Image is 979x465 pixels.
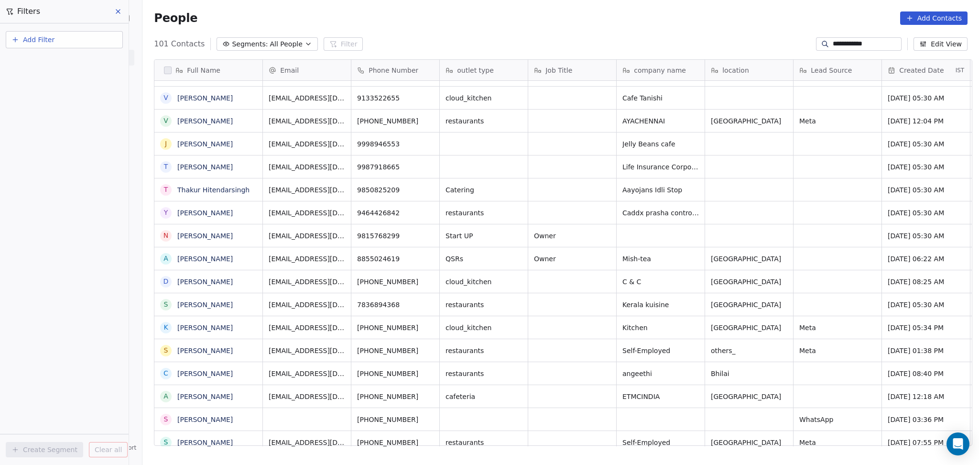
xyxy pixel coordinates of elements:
span: [EMAIL_ADDRESS][DOMAIN_NAME] [269,162,345,172]
span: [EMAIL_ADDRESS][DOMAIN_NAME] [269,392,345,401]
div: Phone Number [351,60,439,80]
div: D [163,277,169,287]
span: C & C [622,277,699,287]
div: Full Name [154,60,262,80]
span: [PHONE_NUMBER] [357,415,434,424]
span: Created Date [899,66,944,75]
span: [EMAIL_ADDRESS][DOMAIN_NAME] [269,208,345,218]
span: Cafe Tanishi [622,93,699,103]
span: Segments: [232,39,268,49]
span: [GEOGRAPHIC_DATA] [711,116,787,126]
span: Phone Number [369,66,418,75]
div: company name [617,60,705,80]
span: IST [956,66,965,74]
span: Catering [446,185,522,195]
button: Edit View [914,37,968,51]
span: Full Name [187,66,220,75]
span: [EMAIL_ADDRESS][DOMAIN_NAME] [269,346,345,355]
div: j [165,139,167,149]
span: [EMAIL_ADDRESS][DOMAIN_NAME] [269,231,345,241]
span: Life Insurance Corporation [622,162,699,172]
span: [DATE] 03:36 PM [888,415,964,424]
span: All People [270,39,302,49]
a: [PERSON_NAME] [177,324,233,332]
span: [DATE] 08:25 AM [888,277,964,287]
span: Caddx prasha control ltd. [622,208,699,218]
div: V [163,93,168,103]
a: [PERSON_NAME] [177,278,233,286]
div: location [705,60,793,80]
span: [EMAIL_ADDRESS][DOMAIN_NAME] [269,438,345,447]
span: [DATE] 06:22 AM [888,254,964,264]
span: Owner [534,254,610,264]
span: Self-Employed [622,346,699,355]
span: [PHONE_NUMBER] [357,369,434,378]
span: [GEOGRAPHIC_DATA] [711,277,787,287]
div: Created DateIST [882,60,970,80]
span: [DATE] 05:30 AM [888,93,964,103]
span: WhatsApp [799,415,876,424]
button: Filter [324,37,363,51]
span: [DATE] 05:30 AM [888,185,964,195]
span: [EMAIL_ADDRESS][DOMAIN_NAME] [269,277,345,287]
span: [EMAIL_ADDRESS][DOMAIN_NAME] [269,93,345,103]
span: [EMAIL_ADDRESS][DOMAIN_NAME] [269,323,345,332]
span: restaurants [446,369,522,378]
span: others_ [711,346,787,355]
span: Mish-tea [622,254,699,264]
a: [PERSON_NAME] [177,117,233,125]
div: grid [154,81,263,446]
span: [GEOGRAPHIC_DATA] [711,300,787,310]
div: N [163,231,168,241]
span: [GEOGRAPHIC_DATA] [711,254,787,264]
div: C [163,368,168,378]
span: [DATE] 05:30 AM [888,162,964,172]
span: outlet type [457,66,494,75]
a: [PERSON_NAME] [177,140,233,148]
div: Y [164,208,168,218]
span: Kerala kuisine [622,300,699,310]
a: [PERSON_NAME] [177,301,233,309]
div: S [164,299,168,310]
span: cafeteria [446,392,522,401]
span: [PHONE_NUMBER] [357,346,434,355]
span: [DATE] 05:30 AM [888,139,964,149]
span: Meta [799,323,876,332]
span: [EMAIL_ADDRESS][DOMAIN_NAME] [269,300,345,310]
a: [PERSON_NAME] [177,163,233,171]
div: A [163,254,168,264]
span: [DATE] 12:04 PM [888,116,964,126]
span: [DATE] 07:55 PM [888,438,964,447]
span: [DATE] 08:40 PM [888,369,964,378]
a: Thakur Hitendarsingh [177,186,250,194]
span: Jelly Beans cafe [622,139,699,149]
div: S [164,345,168,355]
span: company name [634,66,686,75]
div: Lead Source [794,60,881,80]
div: Job Title [528,60,616,80]
span: Bhilai [711,369,787,378]
span: [PHONE_NUMBER] [357,116,434,126]
a: [PERSON_NAME] [177,347,233,354]
span: [DATE] 05:30 AM [888,208,964,218]
div: K [164,322,168,332]
a: [PERSON_NAME] [177,393,233,400]
span: cloud_kitchen [446,93,522,103]
div: A [163,391,168,401]
span: Start UP [446,231,522,241]
span: 9815768299 [357,231,434,241]
span: restaurants [446,116,522,126]
span: [DATE] 05:30 AM [888,231,964,241]
div: V [163,116,168,126]
span: [PHONE_NUMBER] [357,438,434,447]
span: Email [280,66,299,75]
div: T [164,185,168,195]
span: restaurants [446,438,522,447]
span: [EMAIL_ADDRESS][DOMAIN_NAME] [269,139,345,149]
span: [DATE] 05:30 AM [888,300,964,310]
span: [DATE] 01:38 PM [888,346,964,355]
span: ETMCINDIA [622,392,699,401]
span: 9987918665 [357,162,434,172]
a: [PERSON_NAME] [177,370,233,377]
span: QSRs [446,254,522,264]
